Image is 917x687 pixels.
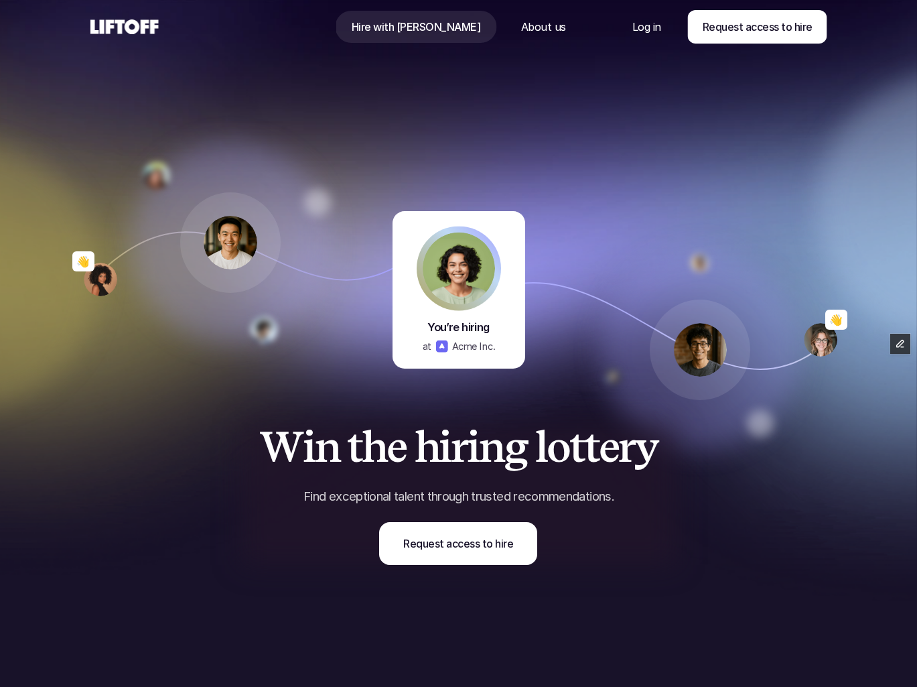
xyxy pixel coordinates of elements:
[362,424,386,471] span: h
[569,424,584,471] span: t
[479,424,504,471] span: n
[890,334,910,354] button: Edit Framer Content
[347,424,362,471] span: t
[451,424,467,471] span: r
[504,11,581,43] a: Nav Link
[415,424,439,471] span: h
[241,488,677,505] p: Find exceptional talent through trusted recommendations.
[702,19,812,35] p: Request access to hire
[467,424,479,471] span: i
[439,424,451,471] span: i
[386,424,407,471] span: e
[634,424,658,471] span: y
[547,424,569,471] span: o
[379,522,537,565] a: Request access to hire
[76,253,90,269] p: 👋
[520,19,565,35] p: About us
[616,11,677,43] a: Nav Link
[829,312,843,328] p: 👋
[584,424,599,471] span: t
[335,11,496,43] a: Nav Link
[351,19,480,35] p: Hire with [PERSON_NAME]
[303,424,315,471] span: i
[315,424,340,471] span: n
[599,424,619,471] span: e
[618,424,634,471] span: r
[422,339,431,354] p: at
[504,424,528,471] span: g
[687,10,827,44] a: Request access to hire
[632,19,661,35] p: Log in
[535,424,547,471] span: l
[403,536,513,552] p: Request access to hire
[427,320,490,335] p: You’re hiring
[259,424,303,471] span: W
[451,339,495,354] p: Acme Inc.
